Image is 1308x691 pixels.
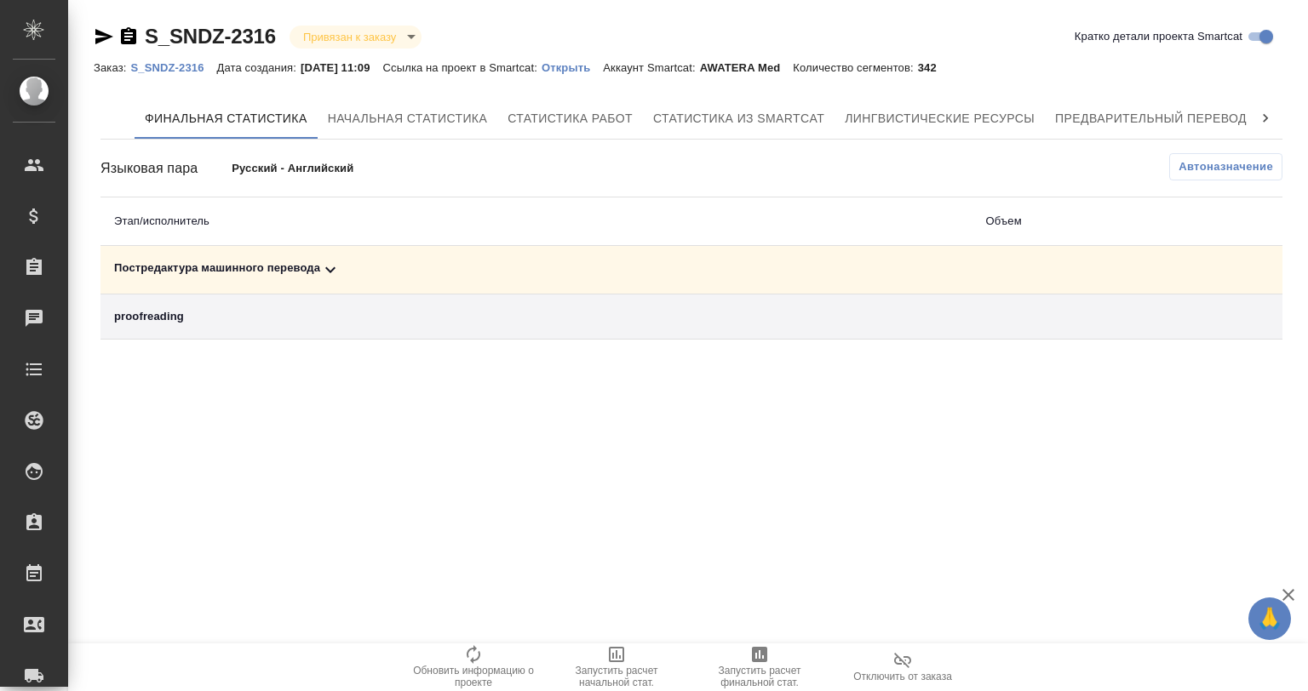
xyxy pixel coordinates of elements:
div: Привязан к заказу [290,26,422,49]
p: Аккаунт Smartcat: [603,61,699,74]
span: Статистика из Smartcat [653,108,824,129]
p: 342 [918,61,949,74]
th: Объем [972,197,1190,246]
p: Заказ: [94,61,130,74]
button: Автоназначение [1169,153,1282,180]
span: Кратко детали проекта Smartcat [1075,28,1242,45]
th: Этап/исполнитель [100,197,972,246]
p: Количество сегментов: [793,61,917,74]
p: S_SNDZ-2316 [130,61,216,74]
button: 🙏 [1248,597,1291,640]
div: Toggle Row Expanded [114,260,959,280]
span: Предварительный перевод [1055,108,1247,129]
p: Русский - Английский [232,160,494,177]
button: Привязан к заказу [298,30,401,44]
span: Автоназначение [1179,158,1273,175]
div: Языковая пара [100,158,232,179]
button: Скопировать ссылку [118,26,139,47]
p: [DATE] 11:09 [301,61,383,74]
div: proofreading [114,308,959,325]
a: S_SNDZ-2316 [145,25,276,48]
a: Открыть [542,60,603,74]
span: Финальная статистика [145,108,307,129]
span: Начальная статистика [328,108,488,129]
span: Статистика работ [508,108,633,129]
p: Открыть [542,61,603,74]
p: AWATERA Med [700,61,794,74]
p: Дата создания: [217,61,301,74]
span: Лингвистические ресурсы [845,108,1035,129]
p: Ссылка на проект в Smartcat: [383,61,542,74]
button: Скопировать ссылку для ЯМессенджера [94,26,114,47]
a: S_SNDZ-2316 [130,60,216,74]
span: 🙏 [1255,601,1284,637]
